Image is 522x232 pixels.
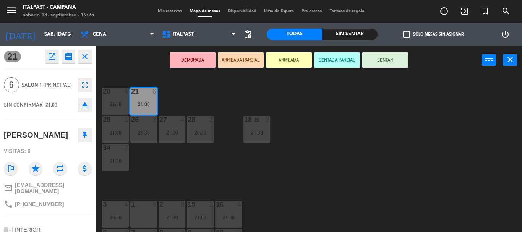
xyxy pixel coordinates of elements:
div: sábado 13. septiembre - 19:25 [23,11,94,19]
i: turned_in_not [481,6,490,16]
i: fullscreen [80,80,89,89]
i: receipt [64,52,73,61]
div: 2 [159,201,160,208]
i: power_settings_new [501,30,510,39]
i: phone [4,200,13,209]
i: power_input [485,55,494,64]
div: 8 [181,201,185,208]
button: SENTADA PARCIAL [314,52,360,68]
span: Disponibilidad [224,9,260,13]
span: check_box_outline_blank [403,31,410,38]
button: close [503,54,517,66]
span: Mapa de mesas [186,9,224,13]
i: open_in_new [47,52,57,61]
i: exit_to_app [460,6,469,16]
i: search [501,6,511,16]
div: 21:00 [130,102,157,107]
i: eject [80,100,89,109]
div: Visitas: 0 [4,144,92,158]
i: close [80,52,89,61]
button: DEMORADA [170,52,216,68]
i: menu [6,5,17,16]
button: ARRIBADA [266,52,312,68]
div: 21:30 [159,215,185,220]
a: mail_outline[EMAIL_ADDRESS][DOMAIN_NAME] [4,182,92,194]
div: 21:00 [159,130,185,135]
span: SIN CONFIRMAR [4,102,43,108]
span: pending_actions [243,30,252,39]
button: eject [78,98,92,112]
button: SENTAR [362,52,408,68]
div: 2 [152,116,157,123]
i: add_circle_outline [439,6,449,16]
i: arrow_drop_down [65,30,75,39]
div: Italpast - Campana [23,4,94,11]
i: mail_outline [4,183,13,193]
button: power_input [482,54,496,66]
i: attach_money [78,162,92,175]
span: 21:00 [45,102,57,108]
i: star [29,162,42,175]
div: 21:30 [243,130,270,135]
span: Salon 1 (Principal) [21,81,74,89]
span: [PHONE_NUMBER] [15,201,64,207]
div: 4 [124,201,129,208]
div: 2 [124,144,129,151]
div: 21:30 [102,102,129,107]
i: lock [253,116,260,123]
div: 27 [159,116,160,123]
div: 20:30 [187,130,214,135]
div: 21:00 [102,130,129,135]
span: [EMAIL_ADDRESS][DOMAIN_NAME] [15,182,92,194]
span: Lista de Espera [260,9,298,13]
div: 4 [181,116,185,123]
div: 4 [124,88,129,95]
div: 2 [209,116,214,123]
div: 21:00 [187,215,214,220]
div: 6 [152,88,157,95]
div: 21:30 [130,130,157,135]
button: receipt [62,50,75,63]
button: fullscreen [78,78,92,92]
div: 21:30 [215,215,242,220]
i: close [506,55,515,64]
div: 2 [209,201,214,208]
div: 2 [266,116,270,123]
label: Solo mesas sin asignar [403,31,464,38]
div: 9 [152,201,157,208]
button: menu [6,5,17,19]
div: 4 [237,201,242,208]
div: 21:30 [102,158,129,164]
button: ARRIBADA PARCIAL [218,52,264,68]
button: open_in_new [45,50,59,63]
span: 6 [4,77,19,92]
span: Italpast [173,32,194,37]
button: close [78,50,92,63]
div: Sin sentar [322,29,378,40]
i: repeat [53,162,67,175]
i: outlined_flag [4,162,18,175]
span: Cena [93,32,106,37]
div: [PERSON_NAME] [4,129,68,141]
span: Mis reservas [154,9,186,13]
span: Pre-acceso [298,9,326,13]
span: Tarjetas de regalo [326,9,368,13]
div: 20:30 [102,215,129,220]
div: 3 [124,116,129,123]
span: 21 [4,51,21,62]
div: Todas [267,29,322,40]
